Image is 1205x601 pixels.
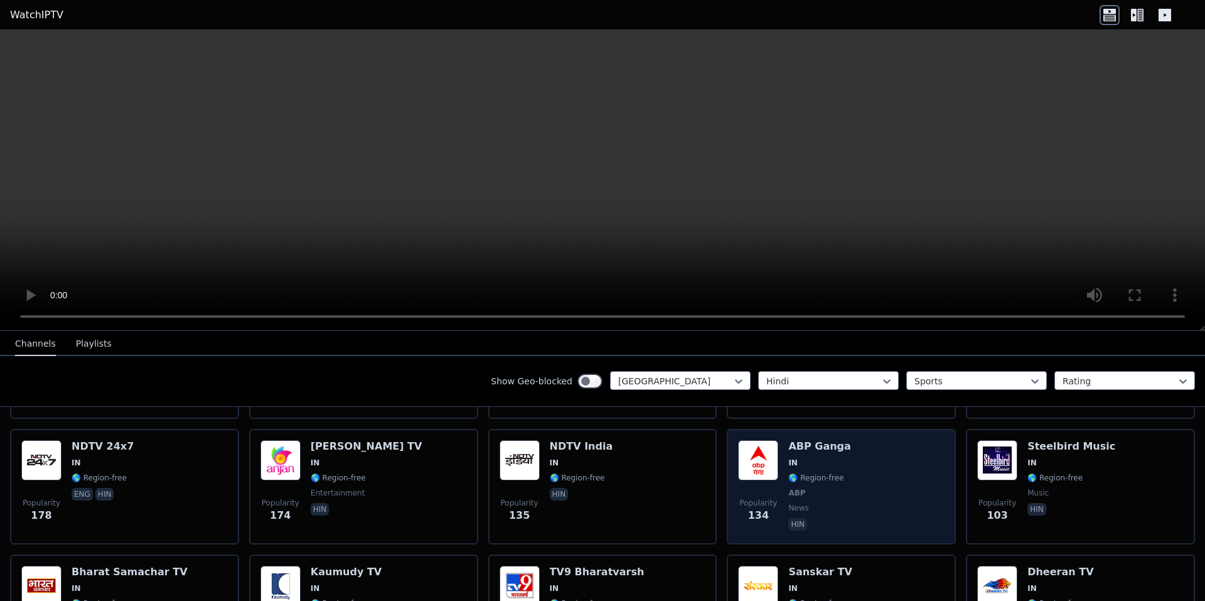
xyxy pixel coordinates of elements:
[270,508,291,523] span: 174
[550,458,559,468] span: IN
[72,566,188,578] h6: Bharat Samachar TV
[788,503,808,513] span: news
[1027,503,1046,516] p: hin
[311,583,320,593] span: IN
[788,518,807,531] p: hin
[550,440,613,453] h6: NDTV India
[1027,440,1115,453] h6: Steelbird Music
[311,458,320,468] span: IN
[311,566,382,578] h6: Kaumudy TV
[978,498,1016,508] span: Popularity
[260,440,301,480] img: Anjan TV
[788,440,850,453] h6: ABP Ganga
[72,458,81,468] span: IN
[1027,566,1093,578] h6: Dheeran TV
[23,498,60,508] span: Popularity
[311,488,365,498] span: entertainment
[550,583,559,593] span: IN
[72,473,127,483] span: 🌎 Region-free
[311,440,422,453] h6: [PERSON_NAME] TV
[1027,583,1037,593] span: IN
[738,440,778,480] img: ABP Ganga
[500,440,540,480] img: NDTV India
[550,473,605,483] span: 🌎 Region-free
[21,440,62,480] img: NDTV 24x7
[31,508,51,523] span: 178
[311,473,366,483] span: 🌎 Region-free
[72,440,134,453] h6: NDTV 24x7
[1027,488,1049,498] span: music
[509,508,530,523] span: 135
[95,488,114,501] p: hin
[1027,473,1083,483] span: 🌎 Region-free
[739,498,777,508] span: Popularity
[72,488,93,501] p: eng
[15,332,56,356] button: Channels
[977,440,1017,480] img: Steelbird Music
[788,583,798,593] span: IN
[10,8,63,23] a: WatchIPTV
[311,503,329,516] p: hin
[491,375,572,387] label: Show Geo-blocked
[550,488,569,501] p: hin
[72,583,81,593] span: IN
[788,488,805,498] span: ABP
[788,566,908,578] h6: Sanskar TV
[748,508,769,523] span: 134
[550,566,645,578] h6: TV9 Bharatvarsh
[788,458,798,468] span: IN
[987,508,1007,523] span: 103
[501,498,538,508] span: Popularity
[76,332,112,356] button: Playlists
[788,473,843,483] span: 🌎 Region-free
[1027,458,1037,468] span: IN
[262,498,299,508] span: Popularity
